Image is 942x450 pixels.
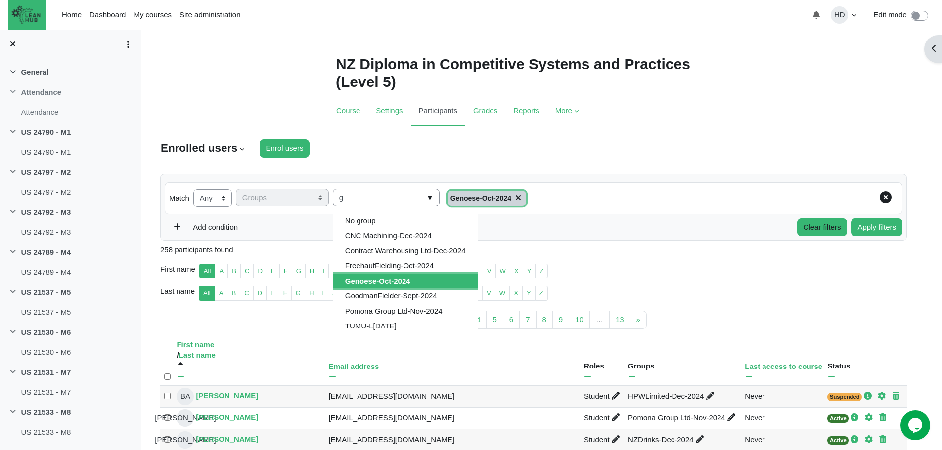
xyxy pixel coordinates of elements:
[333,209,478,338] ul: Suggestions
[177,340,324,351] a: First name
[160,264,195,286] span: First name
[21,107,58,118] a: Attendance
[542,315,546,324] span: 8
[865,435,873,443] i: Edit enrolment
[21,207,71,218] a: US 24792 - M3
[21,427,71,438] a: US 21533 - M8
[743,385,825,408] td: Never
[706,392,714,400] i: Edit groups for "Bridget Adair"
[636,315,640,324] span: »
[526,315,530,324] span: 7
[626,337,743,385] th: Groups
[333,213,478,229] li: No group
[21,147,71,158] a: US 24790 - M1
[227,264,241,279] a: B
[865,413,873,421] i: Edit enrolment
[160,286,195,309] span: Last name
[9,69,17,77] span: Collapse
[612,413,620,421] i: Junante Jr Valdez Agustin's role assignments
[318,264,329,279] a: I
[8,2,44,28] img: The Lean Hub
[21,407,71,418] a: US 21533 - M8
[9,368,17,376] span: Collapse
[9,328,17,336] span: Collapse
[827,414,849,423] span: Active
[215,286,228,301] a: A
[333,244,478,259] li: Contract Warehousing Ltd-Dec-2024
[167,218,244,237] button: Add condition
[827,393,862,401] span: Suspended
[851,413,862,422] a: Manual enrolments
[743,407,825,429] td: Never
[21,387,71,398] a: US 21531 - M7
[177,388,194,405] span: BA
[333,228,478,244] li: CNC Machining-Dec-2024
[333,304,478,319] li: Pomona Group Ltd-Nov-2024
[495,286,510,301] a: W
[864,392,872,400] i: Manual enrolments
[879,413,887,421] i: Unenrol
[327,385,582,408] td: [EMAIL_ADDRESS][DOMAIN_NAME]
[9,128,17,136] span: Collapse
[900,410,932,440] iframe: chat widget
[9,409,17,416] span: Collapse
[879,435,891,444] a: Unenrol
[21,87,61,98] a: Attendance
[584,435,624,444] a: Student
[21,307,71,318] a: US 21537 - M5
[333,319,478,334] li: TUMU-L[DATE]
[745,372,757,381] a: Hide Last access to course
[21,347,71,358] a: US 21530 - M6
[582,337,626,385] th: Roles
[727,413,735,421] i: Edit groups for "Junante Jr Valdez Agustin"
[177,431,258,449] a: [PERSON_NAME][PERSON_NAME]
[797,218,848,237] button: Clear filters
[628,413,739,422] a: Pomona Group Ltd-Nov-2024
[483,264,496,279] a: V
[476,315,480,324] span: 4
[9,208,17,216] span: Collapse
[575,315,583,324] span: 10
[745,362,823,372] a: Last access to course
[329,372,341,381] a: Hide Email address
[9,168,17,176] span: Collapse
[333,288,478,304] li: GoodmanFielder-Sept-2024
[865,413,877,422] a: Edit enrolment
[199,264,216,279] a: All
[177,409,258,427] a: [PERSON_NAME][PERSON_NAME]
[328,97,368,126] a: Course
[175,337,326,385] th: /
[510,264,523,279] a: X
[199,286,215,301] a: All
[535,264,548,279] a: Z
[448,191,526,206] span: Genoese-Oct-2024
[279,286,292,301] a: F
[177,372,188,381] a: Hide Full name
[253,264,267,279] a: D
[509,286,523,301] a: X
[169,193,189,204] label: Match
[892,392,904,400] a: Unenrol
[305,286,318,301] a: H
[260,139,310,158] input: Enrol users
[177,431,194,449] span: [PERSON_NAME]
[227,286,240,301] a: B
[878,392,890,400] a: Edit enrolment
[628,435,708,444] a: NZDrinks-Dec-2024
[465,97,505,126] a: Grades
[865,435,877,444] a: Edit enrolment
[336,55,731,91] h1: NZ Diploma in Competitive Systems and Practices (Level 5)
[892,392,900,400] i: Unenrol
[873,9,907,21] label: Edit mode
[851,413,858,421] i: Manual enrolments
[305,264,318,279] a: H
[292,264,306,279] a: G
[424,190,436,205] span: ▼
[240,264,254,279] a: C
[160,139,245,157] div: Enrolled users
[825,337,907,385] th: Status
[851,435,862,444] a: Manual enrolments
[509,315,513,324] span: 6
[612,392,620,400] i: Bridget Adair's role assignments
[21,287,71,298] a: US 21537 - M5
